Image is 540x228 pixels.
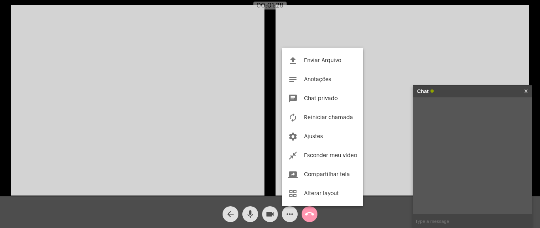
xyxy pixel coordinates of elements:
span: Compartilhar tela [304,172,350,177]
span: Enviar Arquivo [304,58,341,63]
span: Ajustes [304,134,323,139]
mat-icon: settings [288,132,298,141]
span: Esconder meu vídeo [304,153,357,158]
mat-icon: chat [288,94,298,103]
mat-icon: notes [288,75,298,84]
span: Anotações [304,77,331,82]
mat-icon: file_upload [288,56,298,65]
span: Alterar layout [304,191,339,196]
span: Chat privado [304,96,338,101]
mat-icon: screen_share [288,170,298,179]
mat-icon: autorenew [288,113,298,122]
mat-icon: close_fullscreen [288,151,298,160]
mat-icon: grid_view [288,189,298,198]
span: Reiniciar chamada [304,115,353,120]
